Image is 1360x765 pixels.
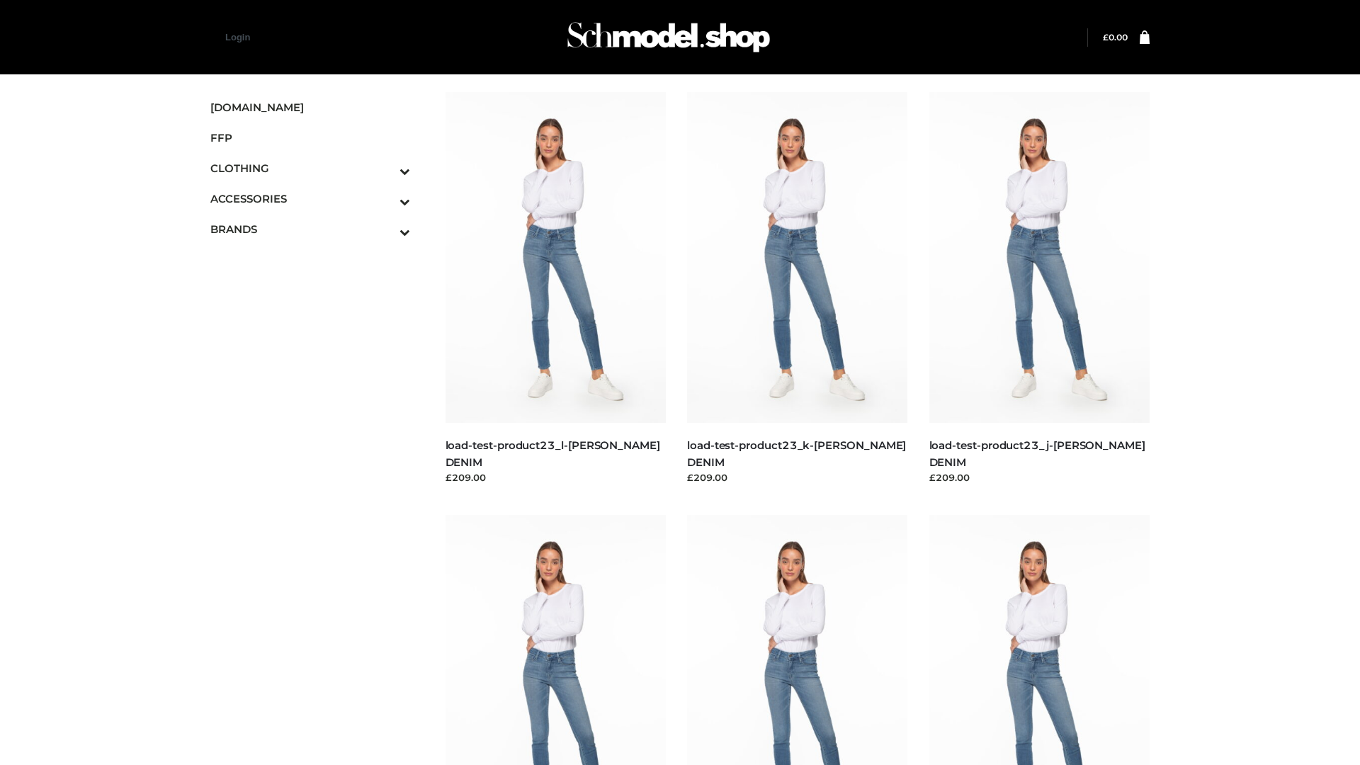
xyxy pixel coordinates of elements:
div: £209.00 [687,470,908,484]
span: CLOTHING [210,160,410,176]
div: £209.00 [446,470,667,484]
a: FFP [210,123,410,153]
span: BRANDS [210,221,410,237]
div: £209.00 [929,470,1150,484]
a: BRANDSToggle Submenu [210,214,410,244]
span: ACCESSORIES [210,191,410,207]
button: Toggle Submenu [361,214,410,244]
a: ACCESSORIESToggle Submenu [210,183,410,214]
button: Toggle Submenu [361,183,410,214]
a: Login [225,32,250,42]
a: [DOMAIN_NAME] [210,92,410,123]
span: £ [1103,32,1109,42]
span: FFP [210,130,410,146]
button: Toggle Submenu [361,153,410,183]
a: load-test-product23_k-[PERSON_NAME] DENIM [687,438,906,468]
img: Schmodel Admin 964 [562,9,775,65]
a: CLOTHINGToggle Submenu [210,153,410,183]
a: £0.00 [1103,32,1128,42]
span: [DOMAIN_NAME] [210,99,410,115]
a: load-test-product23_l-[PERSON_NAME] DENIM [446,438,660,468]
a: load-test-product23_j-[PERSON_NAME] DENIM [929,438,1145,468]
bdi: 0.00 [1103,32,1128,42]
